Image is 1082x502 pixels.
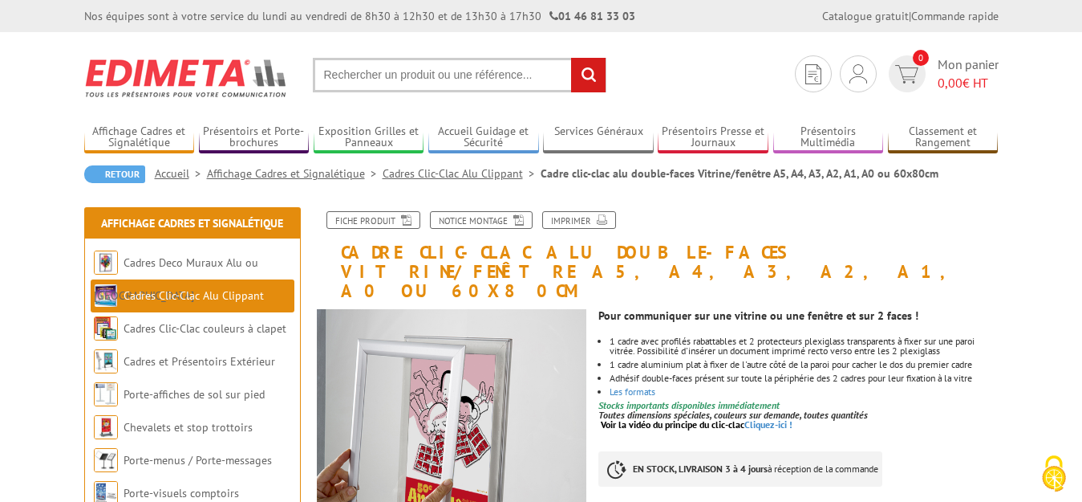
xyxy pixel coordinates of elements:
img: Porte-affiches de sol sur pied [94,382,118,406]
a: Affichage Cadres et Signalétique [207,166,383,181]
a: Voir la vidéo du principe du clic-clacCliquez-ici ! [601,418,792,431]
li: 1 cadre avec profilés rabattables et 2 protecteurs plexiglass transparents à fixer sur une paroi ... [610,337,998,356]
strong: 01 46 81 33 03 [549,9,635,23]
a: Exposition Grilles et Panneaux [314,124,424,151]
a: Notice Montage [430,211,533,229]
a: Présentoirs et Porte-brochures [199,124,310,151]
img: devis rapide [805,64,821,84]
a: Retour [84,165,145,183]
span: € HT [938,74,999,92]
a: Cadres Clic-Clac Alu Clippant [383,166,541,181]
span: 0 [913,50,929,66]
p: à réception de la commande [598,451,882,487]
a: Présentoirs Multimédia [773,124,884,151]
a: Affichage Cadres et Signalétique [101,216,283,231]
li: Adhésif double-faces présent sur toute la périphérie des 2 cadres pour leur fixation à la vitre [610,373,998,383]
a: Cadres Clic-Clac Alu Clippant [124,288,264,303]
a: Catalogue gratuit [822,9,909,23]
a: Accueil Guidage et Sécurité [428,124,539,151]
img: devis rapide [895,65,918,84]
font: Stocks importants disponibles immédiatement [598,399,780,411]
strong: Pour communiquer sur une vitrine ou une fenêtre et sur 2 faces ! [598,308,918,323]
img: Edimeta [84,48,289,108]
li: 1 cadre aluminium plat à fixer de l'autre côté de la paroi pour cacher le dos du premier cadre [610,360,998,369]
h1: Cadre clic-clac alu double-faces Vitrine/fenêtre A5, A4, A3, A2, A1, A0 ou 60x80cm [305,211,1011,301]
div: Nos équipes sont à votre service du lundi au vendredi de 8h30 à 12h30 et de 13h30 à 17h30 [84,8,635,24]
span: Voir la vidéo du principe du clic-clac [601,418,744,431]
a: Les formats [610,386,655,398]
a: Services Généraux [543,124,654,151]
img: devis rapide [849,64,867,84]
img: Cadres Deco Muraux Alu ou Bois [94,251,118,275]
button: Cookies (fenêtre modale) [1026,447,1082,502]
div: | [822,8,999,24]
img: Cadres et Présentoirs Extérieur [94,349,118,373]
li: Cadre clic-clac alu double-faces Vitrine/fenêtre A5, A4, A3, A2, A1, A0 ou 60x80cm [541,165,938,182]
a: Porte-visuels comptoirs [124,486,239,500]
a: Classement et Rangement [888,124,999,151]
a: Porte-affiches de sol sur pied [124,387,265,402]
span: Mon panier [938,55,999,92]
a: Imprimer [542,211,616,229]
a: Cadres et Présentoirs Extérieur [124,354,275,369]
input: Rechercher un produit ou une référence... [313,58,606,92]
a: Affichage Cadres et Signalétique [84,124,195,151]
a: Fiche produit [326,211,420,229]
a: Présentoirs Presse et Journaux [658,124,768,151]
a: Porte-menus / Porte-messages [124,453,272,467]
a: Commande rapide [911,9,999,23]
img: Porte-menus / Porte-messages [94,448,118,472]
a: Accueil [155,166,207,181]
a: Cadres Clic-Clac couleurs à clapet [124,321,286,336]
img: Cookies (fenêtre modale) [1034,454,1074,494]
a: Cadres Deco Muraux Alu ou [GEOGRAPHIC_DATA] [94,255,258,303]
a: Chevalets et stop trottoirs [124,420,253,435]
em: Toutes dimensions spéciales, couleurs sur demande, toutes quantités [598,409,868,421]
span: 0,00 [938,75,962,91]
input: rechercher [571,58,606,92]
a: devis rapide 0 Mon panier 0,00€ HT [885,55,999,92]
strong: EN STOCK, LIVRAISON 3 à 4 jours [633,463,768,475]
img: Cadres Clic-Clac couleurs à clapet [94,316,118,341]
img: Chevalets et stop trottoirs [94,415,118,439]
